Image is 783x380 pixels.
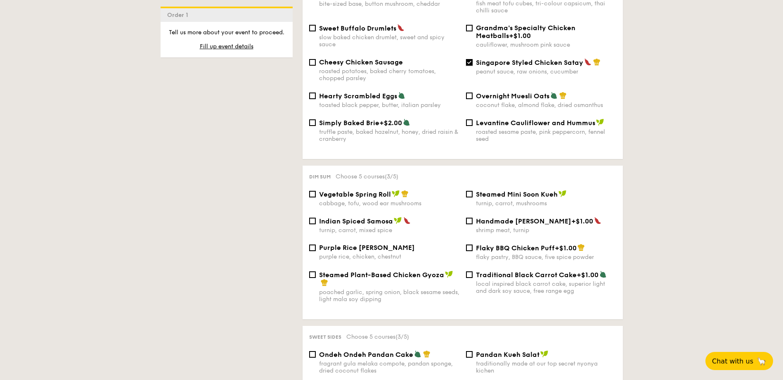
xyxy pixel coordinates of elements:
[319,128,459,142] div: truffle paste, baked hazelnut, honey, dried raisin & cranberry
[476,59,583,66] span: Singapore Styled Chicken Satay
[403,119,410,126] img: icon-vegetarian.fe4039eb.svg
[540,350,549,358] img: icon-vegan.f8ff3823.svg
[309,25,316,31] input: Sweet Buffalo Drumletsslow baked chicken drumlet, sweet and spicy sauce
[319,92,397,100] span: Hearty Scrambled Eggs
[309,271,316,278] input: Steamed Plant-Based Chicken Gyozapoached garlic, spring onion, black sesame seeds, light mala soy...
[571,217,593,225] span: +$1.00
[319,0,459,7] div: bite-sized base, button mushroom, cheddar
[395,333,409,340] span: (3/5)
[476,280,616,294] div: local inspired black carrot cake, superior light and dark soy sauce, free range egg
[319,271,444,279] span: Steamed Plant-Based Chicken Gyoza
[466,25,473,31] input: Grandma's Specialty Chicken Meatballs+$1.00cauliflower, mushroom pink sauce
[476,68,616,75] div: peanut sauce, raw onions, cucumber
[757,356,766,366] span: 🦙
[319,227,459,234] div: turnip, carrot, mixed spice
[466,218,473,224] input: Handmade [PERSON_NAME]+$1.00shrimp meat, turnip
[476,351,539,359] span: Pandan Kueh Salat
[319,360,459,374] div: fragrant gula melaka compote, pandan sponge, dried coconut flakes
[403,217,411,224] img: icon-spicy.37a8142b.svg
[319,119,379,127] span: Simply Baked Brie
[476,92,549,100] span: Overnight Muesli Oats
[476,227,616,234] div: shrimp meat, turnip
[309,59,316,66] input: Cheesy Chicken Sausageroasted potatoes, baked cherry tomatoes, chopped parsley
[414,350,421,358] img: icon-vegetarian.fe4039eb.svg
[476,244,555,252] span: Flaky BBQ Chicken Puff
[319,217,393,225] span: Indian Spiced Samosa
[466,93,473,99] input: Overnight Muesli Oatscoconut flake, almond flake, dried osmanthus
[466,59,473,66] input: Singapore Styled Chicken Sataypeanut sauce, raw onions, cucumber
[309,334,341,340] span: Sweet sides
[309,218,316,224] input: Indian Spiced Samosaturnip, carrot, mixed spice
[555,244,577,252] span: +$1.00
[476,190,558,198] span: Steamed Mini Soon Kueh
[705,352,773,370] button: Chat with us🦙
[319,253,459,260] div: purple rice, chicken, chestnut
[319,351,413,359] span: Ondeh Ondeh Pandan Cake
[423,350,431,358] img: icon-chef-hat.a58ddaea.svg
[577,244,585,251] img: icon-chef-hat.a58ddaea.svg
[321,279,328,286] img: icon-chef-hat.a58ddaea.svg
[319,68,459,82] div: roasted potatoes, baked cherry tomatoes, chopped parsley
[309,119,316,126] input: Simply Baked Brie+$2.00truffle paste, baked hazelnut, honey, dried raisin & cranberry
[167,12,192,19] span: Order 1
[346,333,409,340] span: Choose 5 courses
[309,245,316,251] input: Purple Rice [PERSON_NAME]purple rice, chicken, chestnut
[319,58,403,66] span: Cheesy Chicken Sausage
[336,173,398,180] span: Choose 5 courses
[593,58,601,66] img: icon-chef-hat.a58ddaea.svg
[309,174,331,180] span: Dim sum
[309,93,316,99] input: Hearty Scrambled Eggstoasted black pepper, butter, italian parsley
[167,28,286,37] p: Tell us more about your event to proceed.
[476,24,575,40] span: Grandma's Specialty Chicken Meatballs
[466,245,473,251] input: Flaky BBQ Chicken Puff+$1.00flaky pastry, BBQ sauce, five spice powder
[558,190,567,197] img: icon-vegan.f8ff3823.svg
[476,119,595,127] span: Levantine Cauliflower and Hummus
[319,24,396,32] span: Sweet Buffalo Drumlets
[476,128,616,142] div: roasted sesame paste, pink peppercorn, fennel seed
[559,92,567,99] img: icon-chef-hat.a58ddaea.svg
[509,32,531,40] span: +$1.00
[445,271,453,278] img: icon-vegan.f8ff3823.svg
[466,119,473,126] input: Levantine Cauliflower and Hummusroasted sesame paste, pink peppercorn, fennel seed
[599,271,607,278] img: icon-vegetarian.fe4039eb.svg
[476,271,577,279] span: Traditional Black Carrot Cake
[309,351,316,358] input: Ondeh Ondeh Pandan Cakefragrant gula melaka compote, pandan sponge, dried coconut flakes
[577,271,598,279] span: +$1.00
[385,173,398,180] span: (3/5)
[594,217,601,224] img: icon-spicy.37a8142b.svg
[309,191,316,197] input: Vegetable Spring Rollcabbage, tofu, wood ear mushrooms
[379,119,402,127] span: +$2.00
[476,217,571,225] span: Handmade [PERSON_NAME]
[397,24,405,31] img: icon-spicy.37a8142b.svg
[200,43,253,50] span: Fill up event details
[398,92,405,99] img: icon-vegetarian.fe4039eb.svg
[394,217,402,224] img: icon-vegan.f8ff3823.svg
[319,289,459,303] div: poached garlic, spring onion, black sesame seeds, light mala soy dipping
[319,102,459,109] div: toasted black pepper, butter, italian parsley
[476,41,616,48] div: cauliflower, mushroom pink sauce
[319,34,459,48] div: slow baked chicken drumlet, sweet and spicy sauce
[596,119,604,126] img: icon-vegan.f8ff3823.svg
[550,92,558,99] img: icon-vegetarian.fe4039eb.svg
[476,254,616,261] div: flaky pastry, BBQ sauce, five spice powder
[712,357,753,365] span: Chat with us
[319,190,391,198] span: Vegetable Spring Roll
[466,271,473,278] input: Traditional Black Carrot Cake+$1.00local inspired black carrot cake, superior light and dark soy ...
[476,360,616,374] div: traditionally made at our top secret nyonya kichen
[319,200,459,207] div: cabbage, tofu, wood ear mushrooms
[466,191,473,197] input: Steamed Mini Soon Kuehturnip, carrot, mushrooms
[319,244,415,252] span: Purple Rice [PERSON_NAME]
[584,58,591,66] img: icon-spicy.37a8142b.svg
[401,190,409,197] img: icon-chef-hat.a58ddaea.svg
[466,351,473,358] input: Pandan Kueh Salattraditionally made at our top secret nyonya kichen
[476,200,616,207] div: turnip, carrot, mushrooms
[392,190,400,197] img: icon-vegan.f8ff3823.svg
[476,102,616,109] div: coconut flake, almond flake, dried osmanthus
